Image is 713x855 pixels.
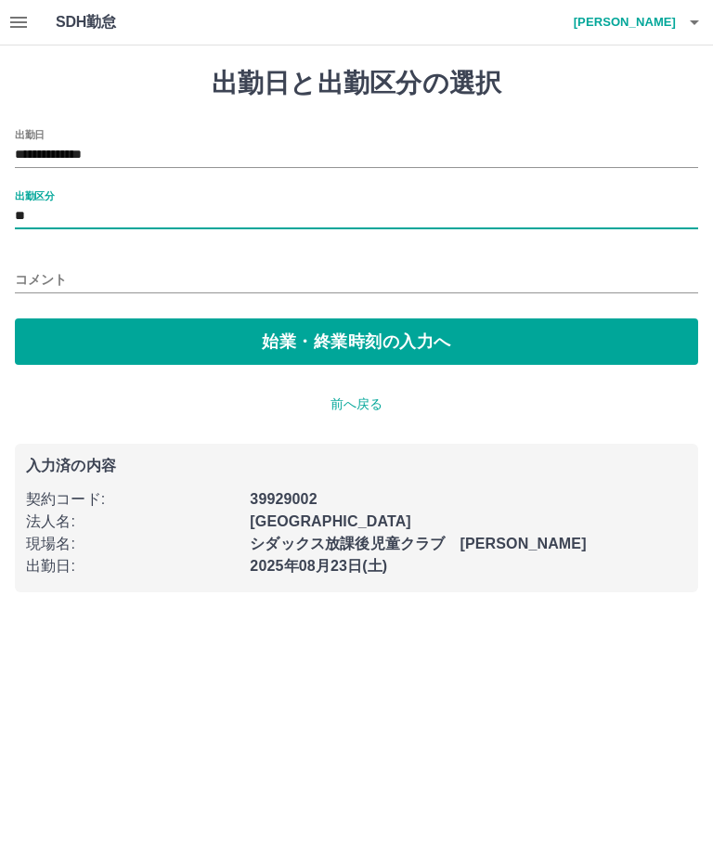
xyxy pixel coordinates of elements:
p: 現場名 : [26,533,239,555]
h1: 出勤日と出勤区分の選択 [15,68,698,99]
label: 出勤区分 [15,188,54,202]
b: シダックス放課後児童クラブ [PERSON_NAME] [250,536,586,551]
p: 法人名 : [26,511,239,533]
b: 39929002 [250,491,317,507]
p: 入力済の内容 [26,459,687,473]
button: 始業・終業時刻の入力へ [15,318,698,365]
p: 前へ戻る [15,395,698,414]
b: 2025年08月23日(土) [250,558,387,574]
p: 出勤日 : [26,555,239,577]
label: 出勤日 [15,127,45,141]
p: 契約コード : [26,488,239,511]
b: [GEOGRAPHIC_DATA] [250,513,411,529]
